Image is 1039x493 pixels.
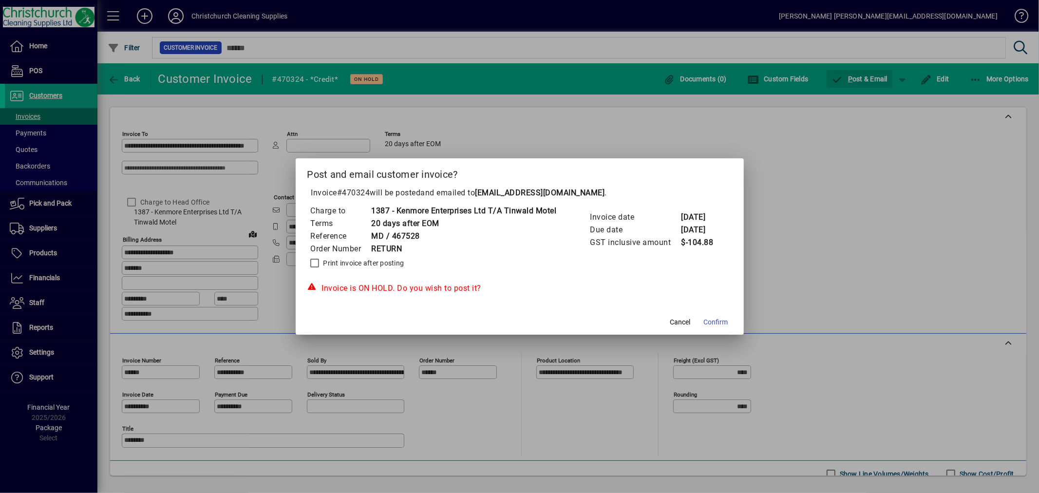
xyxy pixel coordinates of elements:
[337,188,370,197] span: #470324
[307,187,732,199] p: Invoice will be posted .
[665,313,696,331] button: Cancel
[681,236,720,249] td: $-104.88
[321,258,404,268] label: Print invoice after posting
[310,205,371,217] td: Charge to
[371,230,557,243] td: MD / 467528
[310,217,371,230] td: Terms
[704,317,728,327] span: Confirm
[590,224,681,236] td: Due date
[590,236,681,249] td: GST inclusive amount
[371,205,557,217] td: 1387 - Kenmore Enterprises Ltd T/A Tinwald Motel
[371,243,557,255] td: RETURN
[371,217,557,230] td: 20 days after EOM
[310,243,371,255] td: Order Number
[421,188,605,197] span: and emailed to
[296,158,744,187] h2: Post and email customer invoice?
[700,313,732,331] button: Confirm
[670,317,691,327] span: Cancel
[590,211,681,224] td: Invoice date
[681,224,720,236] td: [DATE]
[307,283,732,294] div: Invoice is ON HOLD. Do you wish to post it?
[310,230,371,243] td: Reference
[681,211,720,224] td: [DATE]
[475,188,605,197] b: [EMAIL_ADDRESS][DOMAIN_NAME]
